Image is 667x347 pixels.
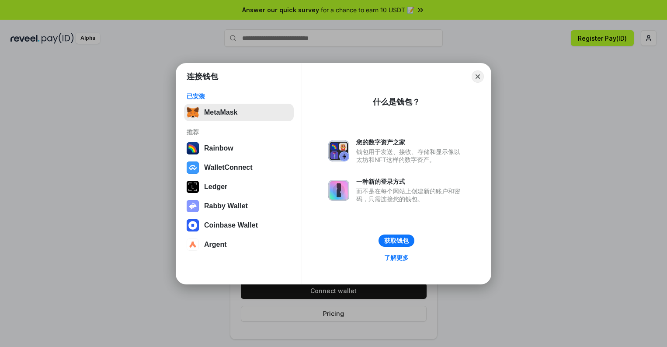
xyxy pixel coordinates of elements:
div: 了解更多 [384,254,409,262]
img: svg+xml,%3Csvg%20xmlns%3D%22http%3A%2F%2Fwww.w3.org%2F2000%2Fsvg%22%20fill%3D%22none%22%20viewBox... [328,180,349,201]
img: svg+xml,%3Csvg%20xmlns%3D%22http%3A%2F%2Fwww.w3.org%2F2000%2Fsvg%22%20width%3D%2228%22%20height%3... [187,181,199,193]
button: MetaMask [184,104,294,121]
button: Rainbow [184,140,294,157]
div: 一种新的登录方式 [356,178,465,186]
div: Rainbow [204,144,233,152]
div: 什么是钱包？ [373,97,420,107]
button: Coinbase Wallet [184,217,294,234]
button: Argent [184,236,294,253]
div: Rabby Wallet [204,202,248,210]
div: 推荐 [187,128,291,136]
button: Close [472,70,484,83]
div: 已安装 [187,92,291,100]
div: MetaMask [204,109,237,116]
div: 而不是在每个网站上创建新的账户和密码，只需连接您的钱包。 [356,187,465,203]
h1: 连接钱包 [187,71,218,82]
div: 钱包用于发送、接收、存储和显示像以太坊和NFT这样的数字资产。 [356,148,465,164]
button: Rabby Wallet [184,197,294,215]
div: 您的数字资产之家 [356,138,465,146]
img: svg+xml,%3Csvg%20width%3D%2228%22%20height%3D%2228%22%20viewBox%3D%220%200%2028%2028%22%20fill%3D... [187,219,199,231]
a: 了解更多 [379,252,414,263]
div: WalletConnect [204,164,253,172]
img: svg+xml,%3Csvg%20width%3D%2228%22%20height%3D%2228%22%20viewBox%3D%220%200%2028%2028%22%20fill%3D... [187,238,199,251]
img: svg+xml,%3Csvg%20width%3D%22120%22%20height%3D%22120%22%20viewBox%3D%220%200%20120%20120%22%20fil... [187,142,199,154]
div: Ledger [204,183,227,191]
div: Coinbase Wallet [204,221,258,229]
button: 获取钱包 [379,235,414,247]
div: Argent [204,241,227,249]
img: svg+xml,%3Csvg%20fill%3D%22none%22%20height%3D%2233%22%20viewBox%3D%220%200%2035%2033%22%20width%... [187,106,199,119]
img: svg+xml,%3Csvg%20xmlns%3D%22http%3A%2F%2Fwww.w3.org%2F2000%2Fsvg%22%20fill%3D%22none%22%20viewBox... [187,200,199,212]
button: Ledger [184,178,294,196]
img: svg+xml,%3Csvg%20xmlns%3D%22http%3A%2F%2Fwww.w3.org%2F2000%2Fsvg%22%20fill%3D%22none%22%20viewBox... [328,140,349,161]
img: svg+xml,%3Csvg%20width%3D%2228%22%20height%3D%2228%22%20viewBox%3D%220%200%2028%2028%22%20fill%3D... [187,161,199,174]
button: WalletConnect [184,159,294,176]
div: 获取钱包 [384,237,409,245]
